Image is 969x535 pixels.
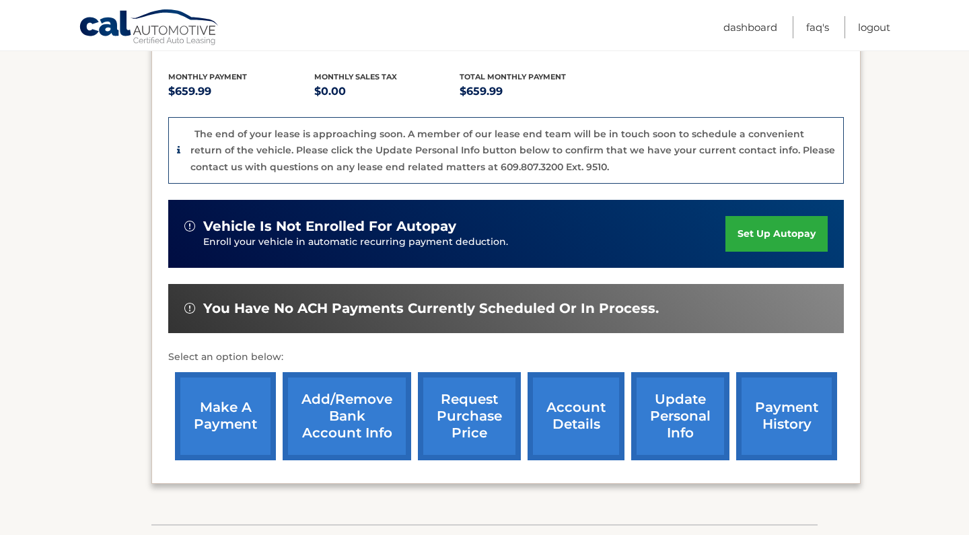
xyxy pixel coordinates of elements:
[190,128,835,173] p: The end of your lease is approaching soon. A member of our lease end team will be in touch soon t...
[418,372,521,460] a: request purchase price
[168,82,314,101] p: $659.99
[858,16,890,38] a: Logout
[168,72,247,81] span: Monthly Payment
[203,218,456,235] span: vehicle is not enrolled for autopay
[460,82,606,101] p: $659.99
[79,9,220,48] a: Cal Automotive
[460,72,566,81] span: Total Monthly Payment
[314,82,460,101] p: $0.00
[203,300,659,317] span: You have no ACH payments currently scheduled or in process.
[806,16,829,38] a: FAQ's
[631,372,729,460] a: update personal info
[184,221,195,231] img: alert-white.svg
[184,303,195,314] img: alert-white.svg
[203,235,725,250] p: Enroll your vehicle in automatic recurring payment deduction.
[175,372,276,460] a: make a payment
[314,72,397,81] span: Monthly sales Tax
[283,372,411,460] a: Add/Remove bank account info
[736,372,837,460] a: payment history
[725,216,828,252] a: set up autopay
[528,372,624,460] a: account details
[723,16,777,38] a: Dashboard
[168,349,844,365] p: Select an option below:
